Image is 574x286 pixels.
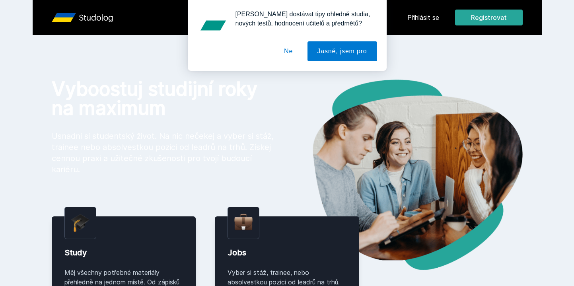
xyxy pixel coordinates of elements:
div: Jobs [228,247,346,258]
img: notification icon [197,10,229,41]
p: Usnadni si studentský život. Na nic nečekej a vyber si stáž, trainee nebo absolvestkou pozici od ... [52,130,274,175]
div: [PERSON_NAME] dostávat tipy ohledně studia, nových testů, hodnocení učitelů a předmětů? [229,10,377,28]
div: Study [64,247,183,258]
img: graduation-cap.png [71,214,90,232]
img: briefcase.png [234,212,253,232]
button: Jasně, jsem pro [307,41,377,61]
h1: Vyboostuj studijní roky na maximum [52,80,274,118]
img: hero.png [287,80,523,270]
button: Ne [274,41,303,61]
